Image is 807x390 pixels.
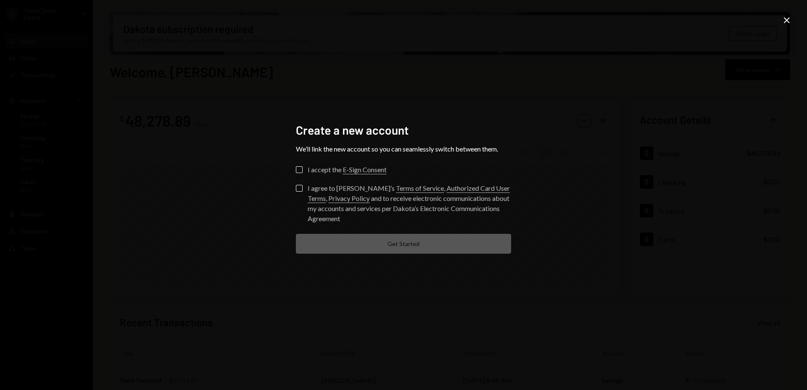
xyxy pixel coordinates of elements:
div: I agree to [PERSON_NAME]’s , , and to receive electronic communications about my accounts and ser... [308,183,511,224]
button: I agree to [PERSON_NAME]’s Terms of Service, Authorized Card User Terms, Privacy Policy and to re... [296,185,303,192]
a: E-Sign Consent [343,165,387,174]
div: We’ll link the new account so you can seamlessly switch between them. [296,145,511,153]
a: Privacy Policy [328,194,370,203]
button: I accept the E-Sign Consent [296,166,303,173]
h2: Create a new account [296,122,511,138]
a: Terms of Service [396,184,444,193]
div: I accept the [308,165,387,175]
